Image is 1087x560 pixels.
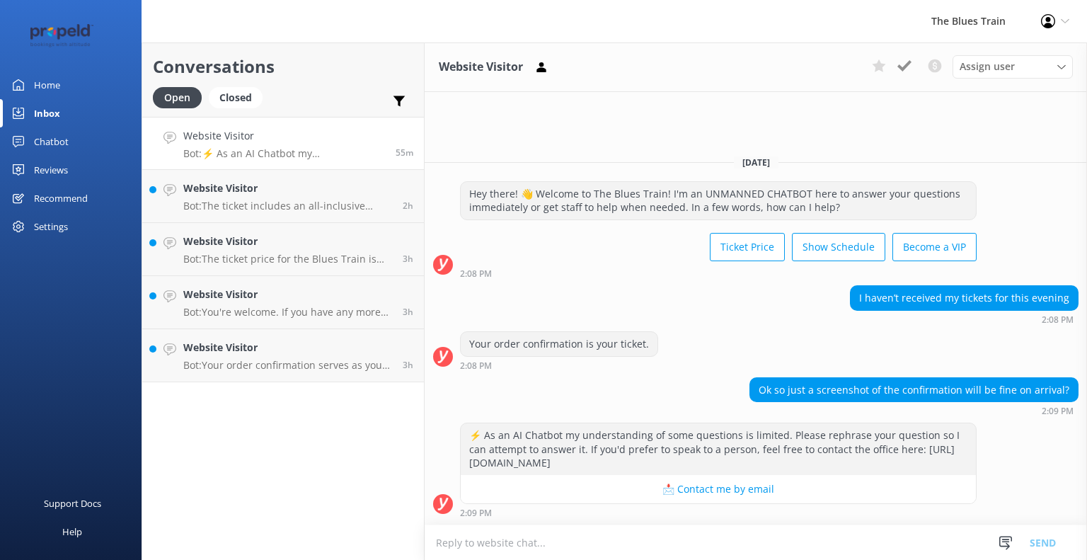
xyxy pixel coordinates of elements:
[460,270,492,278] strong: 2:08 PM
[403,306,413,318] span: Oct 04 2025 11:28am (UTC +10:00) Australia/Sydney
[403,253,413,265] span: Oct 04 2025 11:39am (UTC +10:00) Australia/Sydney
[153,89,209,105] a: Open
[34,127,69,156] div: Chatbot
[960,59,1015,74] span: Assign user
[183,234,392,249] h4: Website Visitor
[62,518,82,546] div: Help
[461,182,976,219] div: Hey there! 👋 Welcome to The Blues Train! I'm an UNMANNED CHATBOT here to answer your questions im...
[460,508,977,518] div: Oct 04 2025 02:09pm (UTC +10:00) Australia/Sydney
[439,58,523,76] h3: Website Visitor
[142,170,424,223] a: Website VisitorBot:The ticket includes an all-inclusive drinks package with a selection of alcoho...
[183,359,392,372] p: Bot: Your order confirmation serves as your ticket. Please check your email for the confirmation ...
[851,286,1078,310] div: I haven’t received my tickets for this evening
[183,340,392,355] h4: Website Visitor
[183,181,392,196] h4: Website Visitor
[142,223,424,276] a: Website VisitorBot:The ticket price for the Blues Train is currently $175 per person. This includ...
[403,200,413,212] span: Oct 04 2025 12:57pm (UTC +10:00) Australia/Sydney
[183,287,392,302] h4: Website Visitor
[34,212,68,241] div: Settings
[953,55,1073,78] div: Assign User
[183,200,392,212] p: Bot: The ticket includes an all-inclusive drinks package with a selection of alcoholic and non-al...
[461,475,976,503] button: 📩 Contact me by email
[460,268,977,278] div: Oct 04 2025 02:08pm (UTC +10:00) Australia/Sydney
[34,156,68,184] div: Reviews
[34,184,88,212] div: Recommend
[142,329,424,382] a: Website VisitorBot:Your order confirmation serves as your ticket. Please check your email for the...
[209,89,270,105] a: Closed
[21,24,103,47] img: 12-1677471078.png
[850,314,1079,324] div: Oct 04 2025 02:08pm (UTC +10:00) Australia/Sydney
[460,509,492,518] strong: 2:09 PM
[396,147,413,159] span: Oct 04 2025 02:09pm (UTC +10:00) Australia/Sydney
[403,359,413,371] span: Oct 04 2025 11:13am (UTC +10:00) Australia/Sydney
[734,156,778,168] span: [DATE]
[183,147,385,160] p: Bot: ⚡ As an AI Chatbot my understanding of some questions is limited. Please rephrase your quest...
[142,276,424,329] a: Website VisitorBot:You're welcome. If you have any more questions, feel free to ask!3h
[1042,316,1074,324] strong: 2:08 PM
[460,362,492,370] strong: 2:08 PM
[153,53,413,80] h2: Conversations
[461,332,657,356] div: Your order confirmation is your ticket.
[1042,407,1074,416] strong: 2:09 PM
[460,360,658,370] div: Oct 04 2025 02:08pm (UTC +10:00) Australia/Sydney
[34,99,60,127] div: Inbox
[461,423,976,475] div: ⚡ As an AI Chatbot my understanding of some questions is limited. Please rephrase your question s...
[183,128,385,144] h4: Website Visitor
[749,406,1079,416] div: Oct 04 2025 02:09pm (UTC +10:00) Australia/Sydney
[153,87,202,108] div: Open
[183,306,392,319] p: Bot: You're welcome. If you have any more questions, feel free to ask!
[209,87,263,108] div: Closed
[710,233,785,261] button: Ticket Price
[34,71,60,99] div: Home
[142,117,424,170] a: Website VisitorBot:⚡ As an AI Chatbot my understanding of some questions is limited. Please rephr...
[892,233,977,261] button: Become a VIP
[183,253,392,265] p: Bot: The ticket price for the Blues Train is currently $175 per person. This includes the night o...
[44,489,101,518] div: Support Docs
[750,378,1078,402] div: Ok so just a screenshot of the confirmation will be fine on arrival?
[792,233,885,261] button: Show Schedule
